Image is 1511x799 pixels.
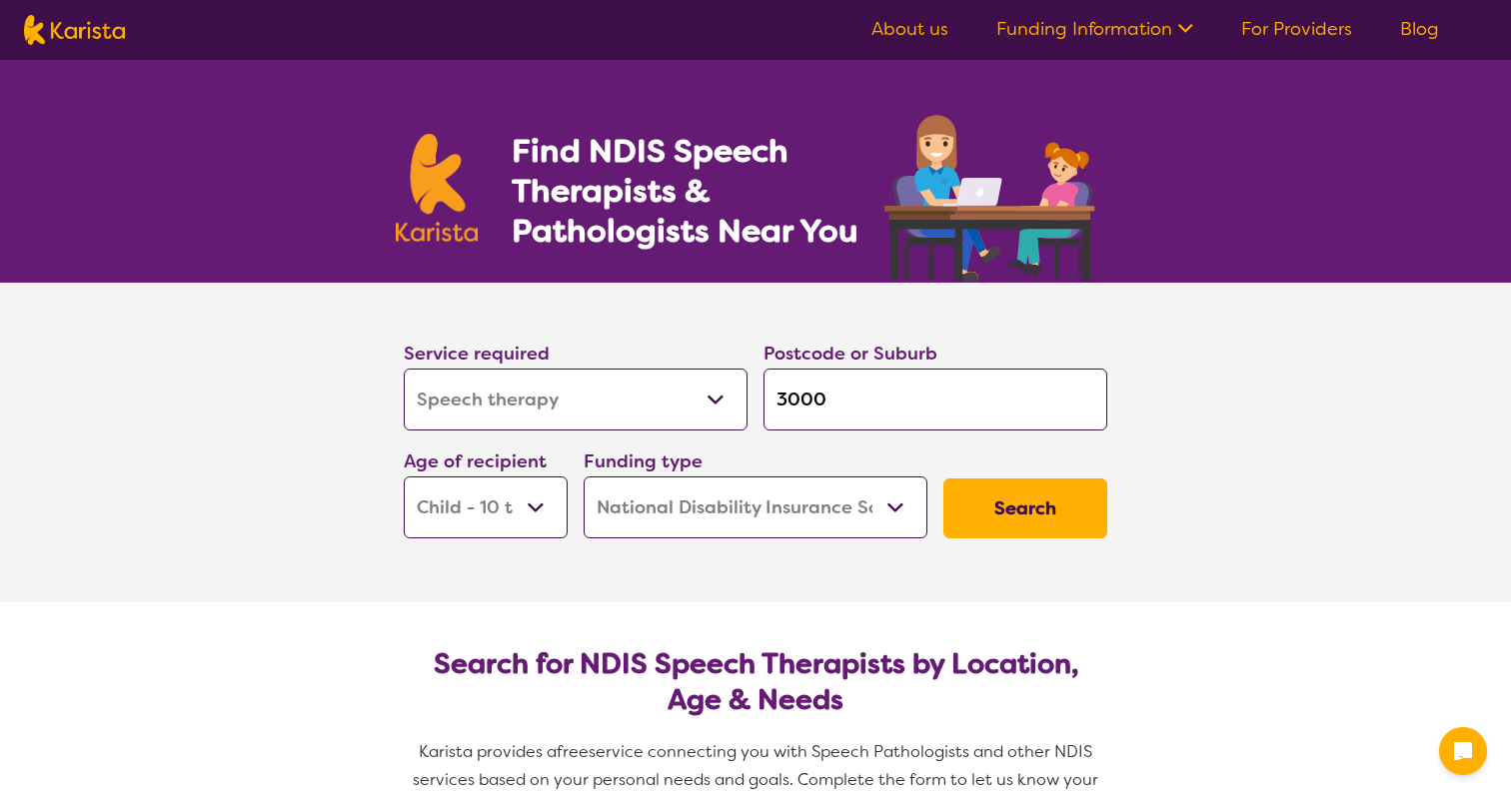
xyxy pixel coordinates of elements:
[396,134,478,242] img: Karista logo
[404,342,550,366] label: Service required
[512,131,881,251] h1: Find NDIS Speech Therapists & Pathologists Near You
[871,17,948,41] a: About us
[996,17,1193,41] a: Funding Information
[24,15,125,45] img: Karista logo
[1241,17,1352,41] a: For Providers
[557,741,589,762] span: free
[763,369,1107,430] input: Type
[943,478,1107,538] button: Search
[404,449,547,473] label: Age of recipient
[868,108,1115,283] img: speech-therapy
[584,449,703,473] label: Funding type
[763,342,937,366] label: Postcode or Suburb
[419,741,557,762] span: Karista provides a
[1400,17,1439,41] a: Blog
[420,646,1091,718] h2: Search for NDIS Speech Therapists by Location, Age & Needs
